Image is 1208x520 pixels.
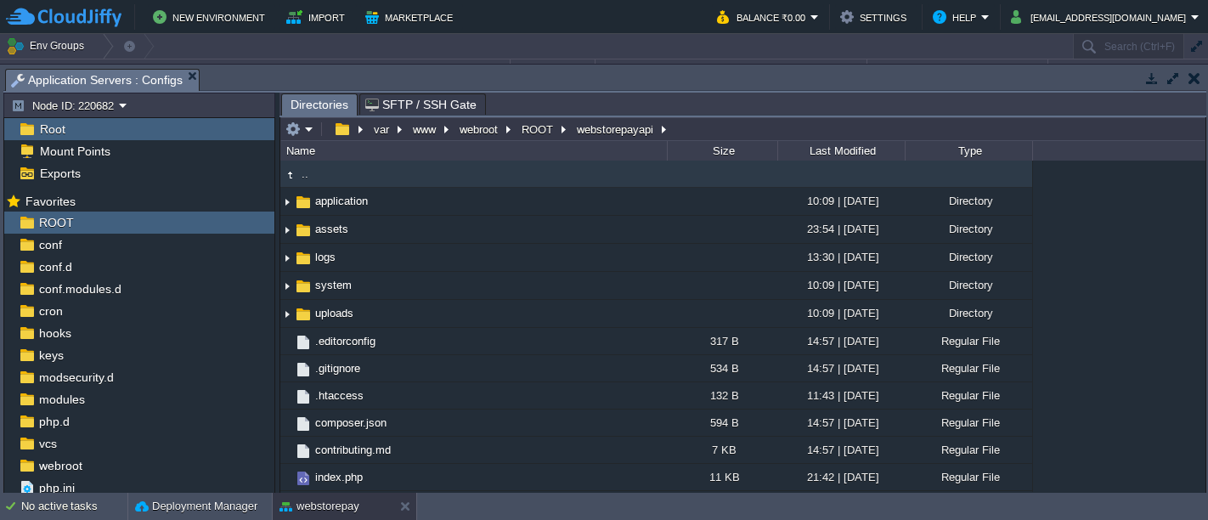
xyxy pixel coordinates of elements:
[313,443,393,457] a: contributing.md
[313,278,354,292] a: system
[135,498,257,515] button: Deployment Manager
[905,437,1032,463] div: Regular File
[36,436,59,451] a: vcs
[294,442,313,461] img: AMDAwAAAACH5BAEAAAAALAAAAAABAAEAAAICRAEAOw==
[36,370,116,385] a: modsecurity.d
[36,480,77,495] a: php.ini
[777,272,905,298] div: 10:09 | [DATE]
[280,117,1205,141] input: Click to enter the path
[905,300,1032,326] div: Directory
[6,7,121,28] img: CloudJiffy
[11,70,183,91] span: Application Servers : Configs
[280,437,294,463] img: AMDAwAAAACH5BAEAAAAALAAAAAABAAEAAAICRAEAOw==
[313,222,351,236] a: assets
[1011,7,1191,27] button: [EMAIL_ADDRESS][DOMAIN_NAME]
[313,194,370,208] a: application
[313,415,389,430] a: composer.json
[36,458,85,473] span: webroot
[282,141,667,161] div: Name
[280,491,294,517] img: AMDAwAAAACH5BAEAAAAALAAAAAABAAEAAAICRAEAOw==
[779,141,905,161] div: Last Modified
[11,98,119,113] button: Node ID: 220682
[280,328,294,354] img: AMDAwAAAACH5BAEAAAAALAAAAAABAAEAAAICRAEAOw==
[36,259,75,274] span: conf.d
[36,303,65,319] a: cron
[511,59,595,79] div: Status
[280,382,294,409] img: AMDAwAAAACH5BAEAAAAALAAAAAABAAEAAAICRAEAOw==
[280,273,294,299] img: AMDAwAAAACH5BAEAAAAALAAAAAABAAEAAAICRAEAOw==
[36,348,66,363] a: keys
[294,221,313,240] img: AMDAwAAAACH5BAEAAAAALAAAAAABAAEAAAICRAEAOw==
[313,334,378,348] a: .editorconfig
[294,415,313,433] img: AMDAwAAAACH5BAEAAAAALAAAAAABAAEAAAICRAEAOw==
[294,305,313,324] img: AMDAwAAAACH5BAEAAAAALAAAAAABAAEAAAICRAEAOw==
[299,167,311,181] a: ..
[36,237,65,252] a: conf
[36,215,76,230] a: ROOT
[2,59,510,79] div: Name
[280,189,294,215] img: AMDAwAAAACH5BAEAAAAALAAAAAABAAEAAAICRAEAOw==
[313,306,356,320] a: uploads
[280,166,299,184] img: AMDAwAAAACH5BAEAAAAALAAAAAABAAEAAAICRAEAOw==
[313,388,366,403] a: .htaccess
[22,195,78,208] a: Favorites
[905,328,1032,354] div: Regular File
[153,7,270,27] button: New Environment
[37,166,83,181] span: Exports
[313,470,365,484] a: index.php
[905,382,1032,409] div: Regular File
[905,491,1032,517] div: Regular File
[667,382,777,409] div: 132 B
[905,272,1032,298] div: Directory
[840,7,912,27] button: Settings
[37,144,113,159] a: Mount Points
[669,141,777,161] div: Size
[280,245,294,271] img: AMDAwAAAACH5BAEAAAAALAAAAAABAAEAAAICRAEAOw==
[667,491,777,517] div: 2 KB
[294,333,313,352] img: AMDAwAAAACH5BAEAAAAALAAAAAABAAEAAAICRAEAOw==
[37,122,68,137] a: Root
[596,59,866,79] div: Tags
[36,325,74,341] span: hooks
[905,410,1032,436] div: Regular File
[717,7,810,27] button: Balance ₹0.00
[777,188,905,214] div: 10:09 | [DATE]
[905,464,1032,490] div: Regular File
[667,437,777,463] div: 7 KB
[313,361,363,376] span: .gitignore
[905,355,1032,382] div: Regular File
[279,498,359,515] button: webstorepay
[777,464,905,490] div: 21:42 | [DATE]
[22,194,78,209] span: Favorites
[286,7,350,27] button: Import
[667,410,777,436] div: 594 B
[280,355,294,382] img: AMDAwAAAACH5BAEAAAAALAAAAAABAAEAAAICRAEAOw==
[777,382,905,409] div: 11:43 | [DATE]
[777,244,905,270] div: 13:30 | [DATE]
[294,277,313,296] img: AMDAwAAAACH5BAEAAAAALAAAAAABAAEAAAICRAEAOw==
[36,414,72,429] a: php.d
[280,410,294,436] img: AMDAwAAAACH5BAEAAAAALAAAAAABAAEAAAICRAEAOw==
[777,216,905,242] div: 23:54 | [DATE]
[667,328,777,354] div: 317 B
[294,360,313,379] img: AMDAwAAAACH5BAEAAAAALAAAAAABAAEAAAICRAEAOw==
[906,141,1032,161] div: Type
[294,193,313,212] img: AMDAwAAAACH5BAEAAAAALAAAAAABAAEAAAICRAEAOw==
[291,94,348,116] span: Directories
[777,491,905,517] div: 14:57 | [DATE]
[36,281,124,297] a: conf.modules.d
[36,392,87,407] span: modules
